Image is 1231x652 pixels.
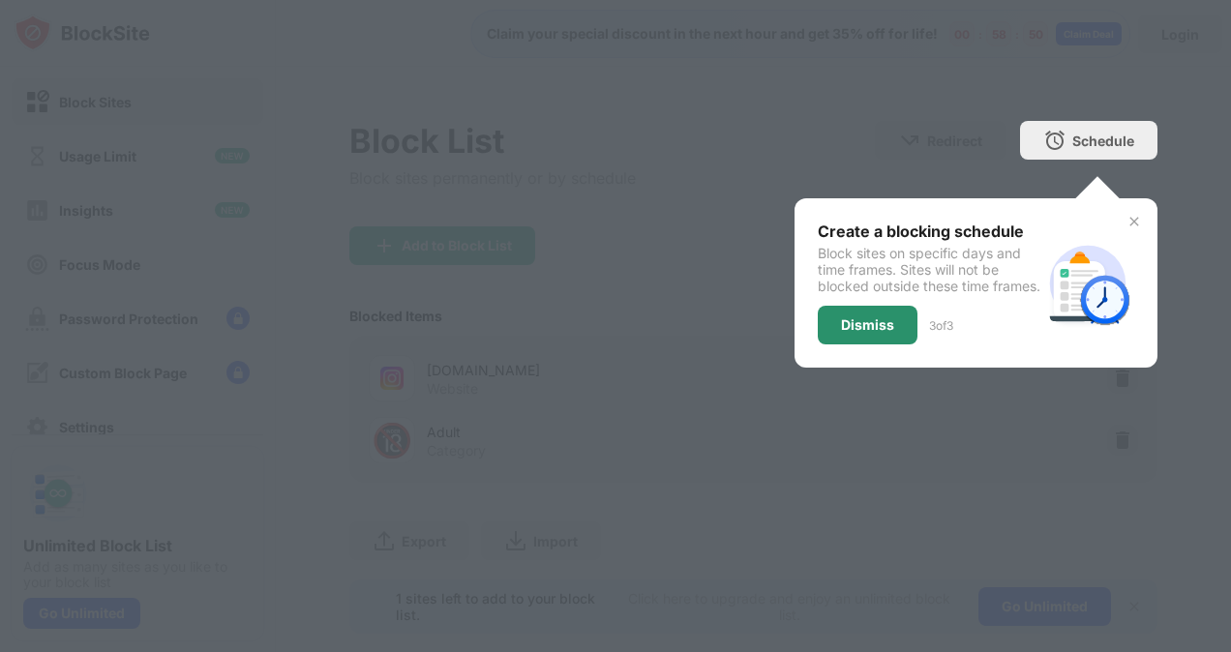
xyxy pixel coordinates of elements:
div: Block sites on specific days and time frames. Sites will not be blocked outside these time frames. [818,245,1041,294]
div: Dismiss [841,317,894,333]
img: x-button.svg [1126,214,1142,229]
img: schedule.svg [1041,237,1134,330]
div: Create a blocking schedule [818,222,1041,241]
div: 3 of 3 [929,318,953,333]
div: Schedule [1072,133,1134,149]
